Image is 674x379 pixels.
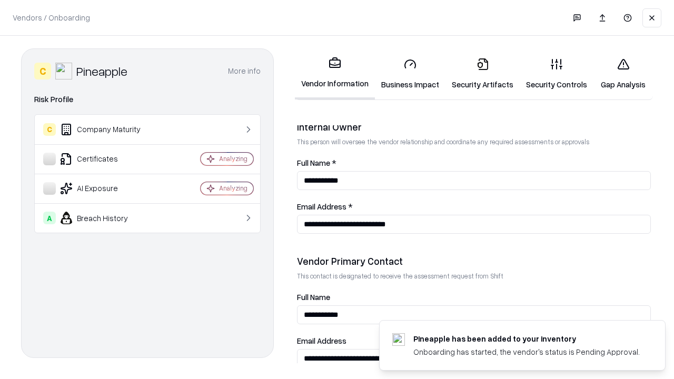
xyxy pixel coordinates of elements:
div: Vendor Primary Contact [297,255,651,267]
label: Email Address * [297,203,651,211]
label: Full Name [297,293,651,301]
div: Company Maturity [43,123,169,136]
div: Risk Profile [34,93,261,106]
div: Pineapple has been added to your inventory [413,333,640,344]
div: A [43,212,56,224]
a: Security Artifacts [445,49,520,98]
div: Pineapple [76,63,127,79]
a: Security Controls [520,49,593,98]
div: Onboarding has started, the vendor's status is Pending Approval. [413,346,640,357]
div: Internal Owner [297,121,651,133]
div: C [34,63,51,79]
button: More info [228,62,261,81]
p: This person will oversee the vendor relationship and coordinate any required assessments or appro... [297,137,651,146]
img: Pineapple [55,63,72,79]
label: Email Address [297,337,651,345]
div: Certificates [43,153,169,165]
div: Analyzing [219,184,247,193]
a: Gap Analysis [593,49,653,98]
a: Business Impact [375,49,445,98]
div: Breach History [43,212,169,224]
p: Vendors / Onboarding [13,12,90,23]
div: C [43,123,56,136]
div: Analyzing [219,154,247,163]
label: Full Name * [297,159,651,167]
div: AI Exposure [43,182,169,195]
a: Vendor Information [295,48,375,99]
p: This contact is designated to receive the assessment request from Shift [297,272,651,281]
img: pineappleenergy.com [392,333,405,346]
